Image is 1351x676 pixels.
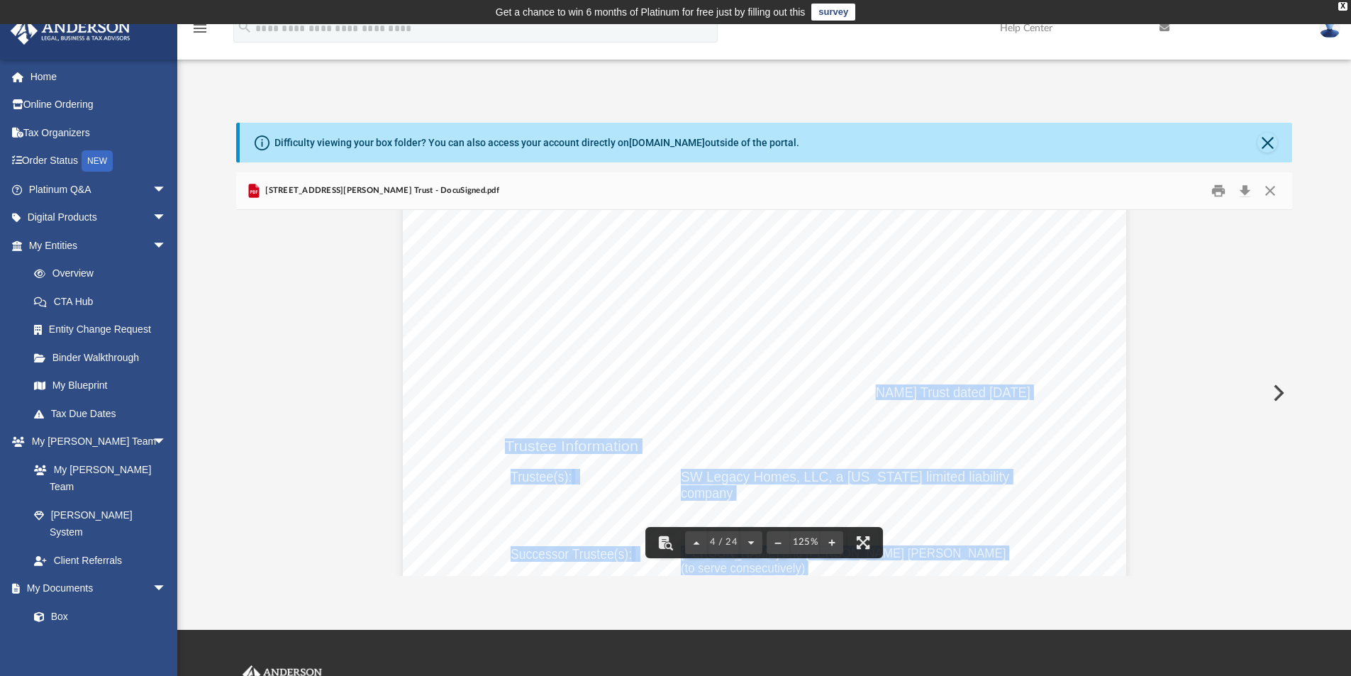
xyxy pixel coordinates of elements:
button: Enter fullscreen [847,527,879,558]
a: Box [20,602,174,631]
span: Trustee Information [505,439,638,453]
div: Difficulty viewing your box folder? You can also access your account directly on outside of the p... [274,135,799,150]
span: arrow_drop_down [152,575,181,604]
a: Tax Due Dates [20,399,188,428]
span: arrow_drop_down [152,175,181,204]
button: Close [1257,180,1283,202]
button: Download [1232,180,1257,202]
span: SW Legacy Homes, LLC, a [US_STATE] limited liability [681,470,1009,484]
a: menu [191,27,209,37]
button: Next File [1262,373,1293,413]
a: Digital Productsarrow_drop_down [10,204,188,232]
div: Document Viewer [236,210,1293,576]
a: Client Referrals [20,546,181,575]
span: [STREET_ADDRESS][PERSON_NAME] Trust - DocuSigned.pdf [262,184,499,197]
a: Home [10,62,188,91]
button: Close [1257,133,1277,153]
span: Trust Information [505,355,623,370]
i: search [237,19,252,35]
img: User Pic [1319,18,1340,38]
div: close [1338,2,1347,11]
span: for the [STREET_ADDRESS][PERSON_NAME] Trust [657,310,1052,326]
a: CTA Hub [20,287,188,316]
a: Order StatusNEW [10,147,188,176]
button: Toggle findbar [650,527,681,558]
div: Get a chance to win 6 months of Platinum for free just by filling out this [496,4,806,21]
a: Online Ordering [10,91,188,119]
span: Successor Trustee(s): [511,547,632,561]
button: Print [1204,180,1233,202]
a: Platinum Q&Aarrow_drop_down [10,175,188,204]
a: Tax Organizers [10,118,188,147]
a: [DOMAIN_NAME] [629,137,705,148]
a: Binder Walkthrough [20,343,188,372]
span: [STREET_ADDRESS][PERSON_NAME] Trust dated [DATE] [681,385,1030,399]
img: Anderson Advisors Platinum Portal [6,17,135,45]
span: arrow_drop_down [152,231,181,260]
div: File preview [236,210,1293,576]
span: arrow_drop_down [152,204,181,233]
a: [PERSON_NAME] System [20,501,181,546]
div: NEW [82,150,113,172]
a: My [PERSON_NAME] Team [20,455,174,501]
a: My Blueprint [20,372,181,400]
span: Name of Trust: [511,385,597,399]
button: Zoom out [767,527,789,558]
span: arrow_drop_down [152,428,181,457]
a: Overview [20,260,188,288]
button: 4 / 24 [708,527,740,558]
button: Next page [740,527,762,558]
button: Zoom in [821,527,843,558]
i: menu [191,20,209,37]
a: Entity Change Request [20,316,188,344]
span: 4 / 24 [708,538,740,547]
a: My Documentsarrow_drop_down [10,575,181,603]
span: Confirmation of Names and Fiduciaries [633,291,913,307]
button: Previous page [685,527,708,558]
a: survey [811,4,855,21]
div: Preview [236,172,1293,576]
span: (to serve consecutively) [681,562,805,575]
div: Current zoom level [789,538,821,547]
a: My Entitiesarrow_drop_down [10,231,188,260]
span: [PERSON_NAME] and [PERSON_NAME] [PERSON_NAME] [681,547,1006,560]
span: Trustee(s): [511,470,572,484]
span: company [681,486,733,500]
a: My [PERSON_NAME] Teamarrow_drop_down [10,428,181,456]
